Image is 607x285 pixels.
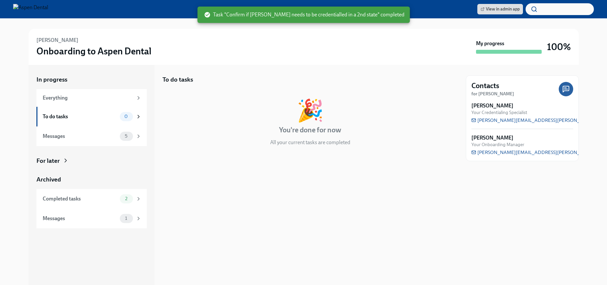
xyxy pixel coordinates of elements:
a: To do tasks0 [36,107,147,126]
div: 🎉 [297,100,324,121]
span: Task "Confirm if [PERSON_NAME] needs to be credentialled in a 2nd state" completed [204,11,404,18]
div: Completed tasks [43,195,117,202]
a: Archived [36,175,147,184]
h3: Onboarding to Aspen Dental [36,45,151,57]
h4: You're done for now [279,125,341,135]
div: Everything [43,94,133,102]
strong: [PERSON_NAME] [471,134,513,142]
span: 0 [120,114,132,119]
h4: Contacts [471,81,499,91]
div: Messages [43,215,117,222]
h3: 100% [547,41,571,53]
strong: My progress [476,40,504,47]
a: In progress [36,75,147,84]
h6: [PERSON_NAME] [36,37,78,44]
p: All your current tasks are completed [270,139,350,146]
span: 5 [121,134,131,139]
strong: [PERSON_NAME] [471,102,513,109]
a: View in admin app [477,4,523,14]
strong: for [PERSON_NAME] [471,91,514,97]
div: Messages [43,133,117,140]
a: For later [36,157,147,165]
img: Aspen Dental [13,4,48,14]
div: For later [36,157,60,165]
a: Messages1 [36,209,147,228]
span: 2 [121,196,131,201]
span: View in admin app [481,6,520,12]
a: Messages5 [36,126,147,146]
h5: To do tasks [163,75,193,84]
span: 1 [121,216,131,221]
a: Completed tasks2 [36,189,147,209]
span: Your Onboarding Manager [471,142,524,148]
span: Your Credentialing Specialist [471,109,527,116]
a: Everything [36,89,147,107]
div: To do tasks [43,113,117,120]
